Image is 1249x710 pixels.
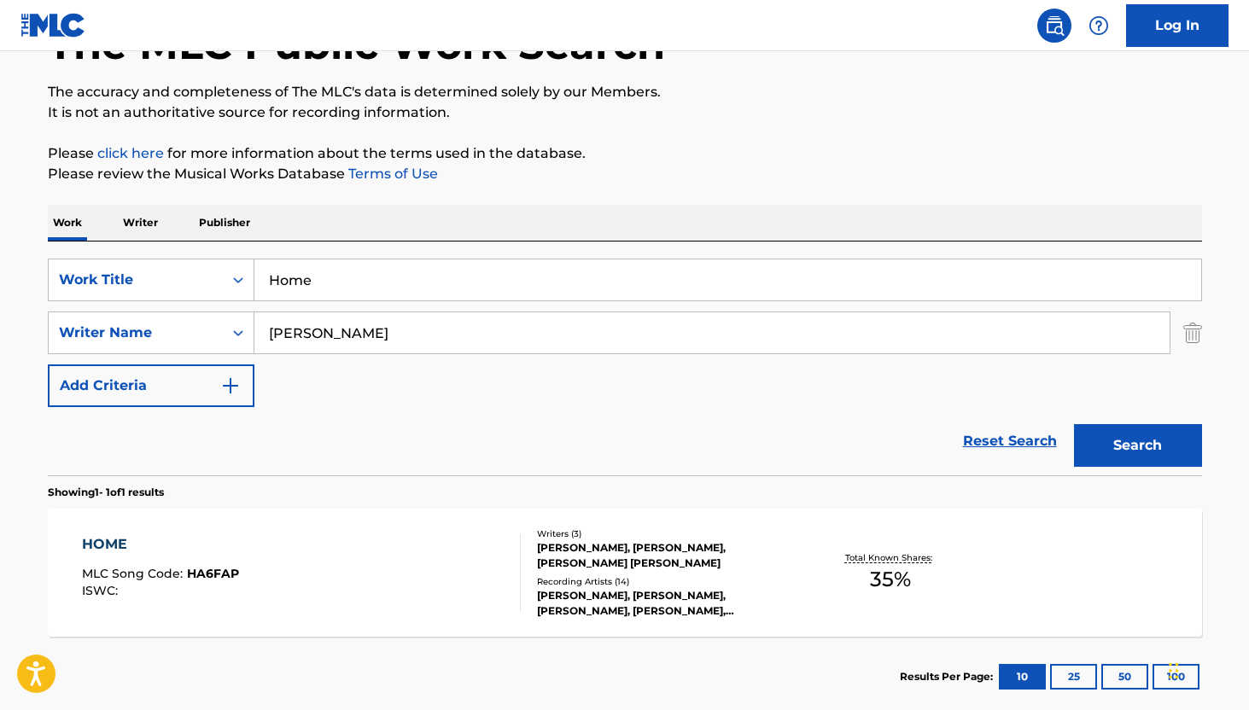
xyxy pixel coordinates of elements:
button: 100 [1153,664,1199,690]
span: MLC Song Code : [82,566,187,581]
span: HA6FAP [187,566,239,581]
p: Total Known Shares: [845,551,937,564]
img: 9d2ae6d4665cec9f34b9.svg [220,375,241,396]
button: 10 [999,664,1046,690]
p: Showing 1 - 1 of 1 results [48,485,164,500]
p: Writer [118,205,163,241]
button: 50 [1101,664,1148,690]
a: Public Search [1037,9,1071,43]
a: Terms of Use [345,166,438,182]
span: ISWC : [82,583,122,598]
p: The accuracy and completeness of The MLC's data is determined solely by our Members. [48,82,1202,102]
div: Writer Name [59,323,213,343]
a: HOMEMLC Song Code:HA6FAPISWC:Writers (3)[PERSON_NAME], [PERSON_NAME], [PERSON_NAME] [PERSON_NAME]... [48,509,1202,637]
p: Work [48,205,87,241]
img: MLC Logo [20,13,86,38]
form: Search Form [48,259,1202,475]
div: Work Title [59,270,213,290]
p: Publisher [194,205,255,241]
img: Delete Criterion [1183,311,1202,354]
a: Reset Search [954,422,1065,460]
div: [PERSON_NAME], [PERSON_NAME], [PERSON_NAME], [PERSON_NAME], [PERSON_NAME] [537,588,795,619]
span: 35 % [870,564,911,595]
a: Log In [1126,4,1229,47]
button: 25 [1050,664,1097,690]
p: It is not an authoritative source for recording information. [48,102,1202,123]
button: Search [1074,424,1202,467]
div: Drag [1169,645,1179,696]
div: Recording Artists ( 14 ) [537,575,795,588]
div: HOME [82,534,239,555]
iframe: Chat Widget [1164,628,1249,710]
div: Writers ( 3 ) [537,527,795,540]
div: [PERSON_NAME], [PERSON_NAME], [PERSON_NAME] [PERSON_NAME] [537,540,795,571]
button: Add Criteria [48,364,254,407]
p: Please review the Musical Works Database [48,164,1202,184]
p: Please for more information about the terms used in the database. [48,143,1202,164]
img: search [1044,15,1065,36]
img: help [1088,15,1109,36]
a: click here [97,145,164,161]
div: Help [1082,9,1116,43]
p: Results Per Page: [900,669,997,684]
